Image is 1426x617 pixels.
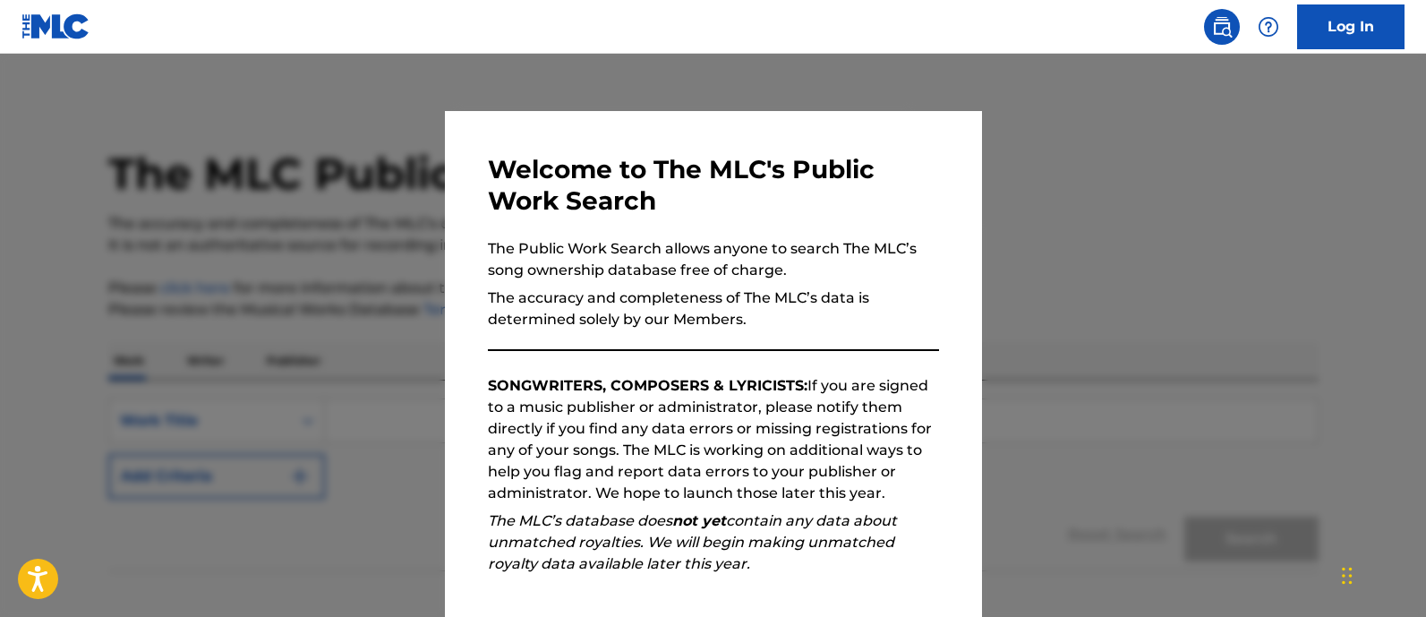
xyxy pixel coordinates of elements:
img: help [1258,16,1279,38]
div: Drag [1342,549,1353,603]
img: MLC Logo [21,13,90,39]
strong: SONGWRITERS, COMPOSERS & LYRICISTS: [488,377,807,394]
p: The Public Work Search allows anyone to search The MLC’s song ownership database free of charge. [488,238,939,281]
p: The accuracy and completeness of The MLC’s data is determined solely by our Members. [488,287,939,330]
strong: not yet [672,512,726,529]
em: The MLC’s database does contain any data about unmatched royalties. We will begin making unmatche... [488,512,897,572]
h3: Welcome to The MLC's Public Work Search [488,154,939,217]
img: search [1211,16,1233,38]
iframe: Chat Widget [1336,531,1426,617]
a: Public Search [1204,9,1240,45]
a: Log In [1297,4,1405,49]
p: If you are signed to a music publisher or administrator, please notify them directly if you find ... [488,375,939,504]
div: Help [1251,9,1286,45]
